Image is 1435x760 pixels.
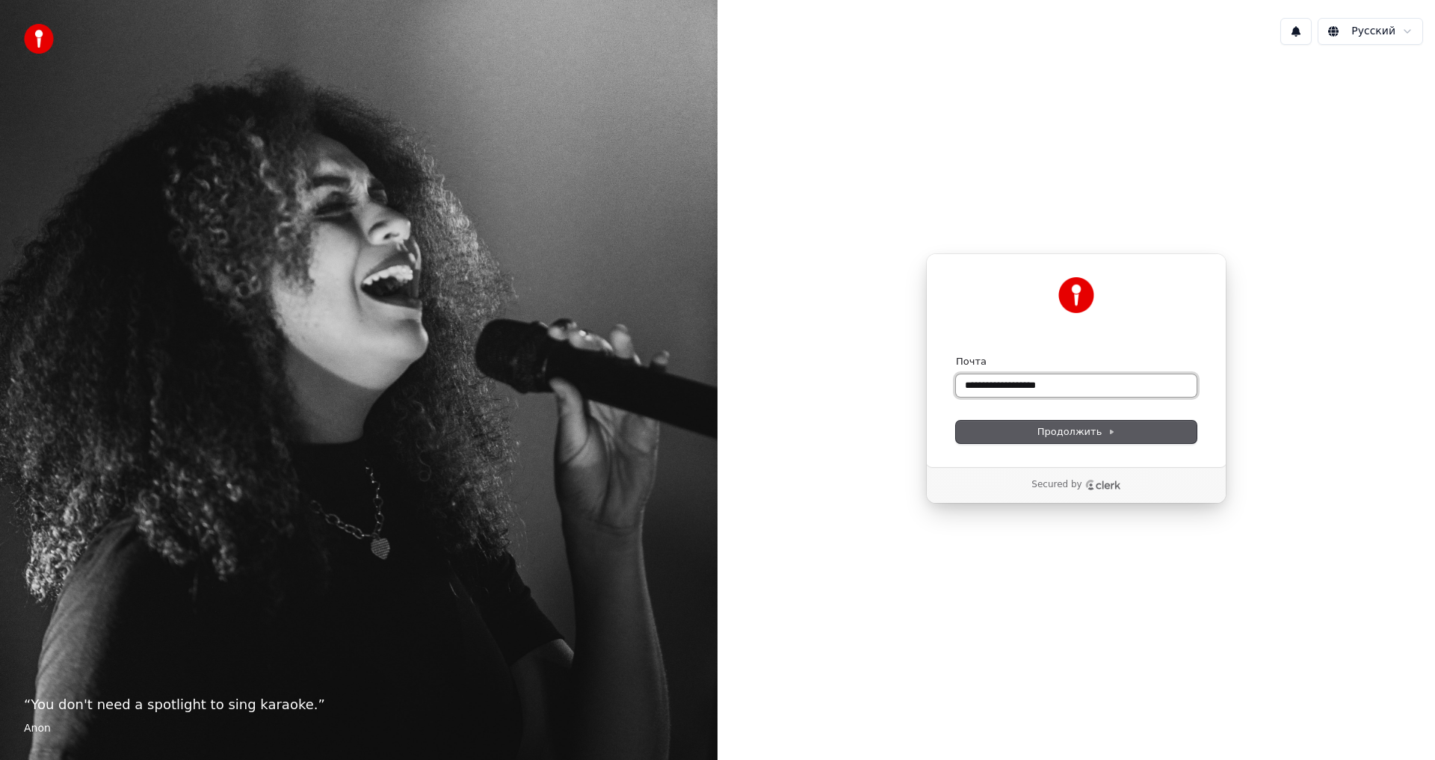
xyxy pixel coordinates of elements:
a: Clerk logo [1085,480,1121,490]
footer: Anon [24,721,694,736]
span: Продолжить [1037,425,1116,439]
label: Почта [956,355,987,368]
img: Youka [1058,277,1094,313]
p: Secured by [1031,479,1081,491]
button: Продолжить [956,421,1197,443]
p: “ You don't need a spotlight to sing karaoke. ” [24,694,694,715]
img: youka [24,24,54,54]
